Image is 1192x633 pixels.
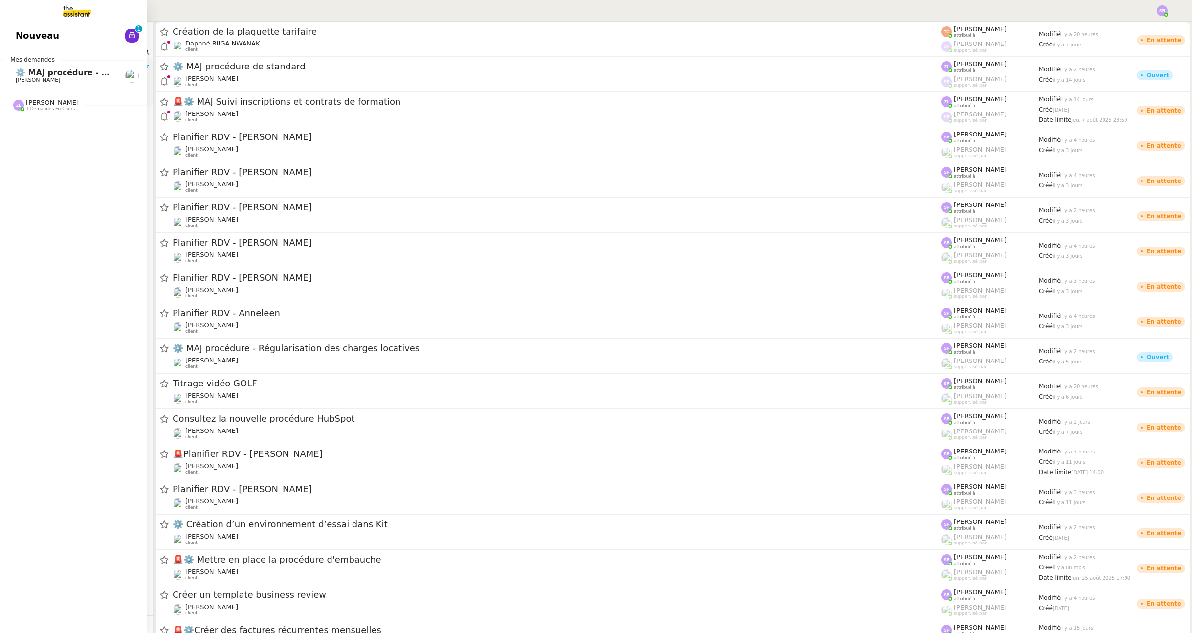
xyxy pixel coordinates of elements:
span: client [185,434,198,440]
span: attribué à [954,455,975,461]
img: svg [941,449,952,459]
span: suppervisé par [954,329,987,335]
span: Créé [1039,458,1053,465]
span: Créé [1039,106,1053,113]
span: il y a 4 heures [1060,314,1095,319]
img: svg [941,202,952,213]
img: users%2FPPrFYTsEAUgQy5cK5MCpqKbOX8K2%2Favatar%2FCapture%20d%E2%80%99e%CC%81cran%202023-06-05%20a%... [941,252,952,263]
app-user-label: attribué à [941,412,1039,425]
div: En attente [1147,530,1181,536]
span: suppervisé par [954,259,987,264]
span: Consultez la nouvelle procédure HubSpot [173,414,941,423]
span: Modifié [1039,313,1060,319]
div: En attente [1147,143,1181,149]
app-user-detailed-label: client [173,497,941,510]
span: suppervisé par [954,364,987,370]
span: Création de la plaquette tarifaire [173,27,941,36]
span: il y a 2 heures [1060,525,1095,530]
span: suppervisé par [954,505,987,511]
span: Créé [1039,564,1053,571]
span: il y a 3 jours [1053,253,1082,259]
app-user-label: suppervisé par [941,75,1039,88]
div: En attente [1147,565,1181,571]
img: users%2FvXkuctLX0wUbD4cA8OSk7KI5fra2%2Favatar%2F858bcb8a-9efe-43bf-b7a6-dc9f739d6e70 [173,111,183,122]
img: svg [941,378,952,389]
div: En attente [1147,495,1181,501]
span: Modifié [1039,172,1060,179]
span: il y a 6 jours [1053,394,1082,400]
span: attribué à [954,385,975,390]
span: Créé [1039,41,1053,48]
img: users%2FC9SBsJ0duuaSgpQFj5LgoEX8n0o2%2Favatar%2Fec9d51b8-9413-4189-adfb-7be4d8c96a3c [173,428,183,439]
span: [PERSON_NAME] [954,392,1007,400]
span: il y a 2 heures [1060,208,1095,213]
img: users%2FPPrFYTsEAUgQy5cK5MCpqKbOX8K2%2Favatar%2FCapture%20d%E2%80%99e%CC%81cran%202023-06-05%20a%... [941,182,952,193]
app-user-label: suppervisé par [941,533,1039,546]
span: Modifié [1039,136,1060,143]
span: il y a 7 jours [1053,430,1082,435]
app-user-label: attribué à [941,483,1039,496]
app-user-detailed-label: client [173,357,941,369]
app-user-detailed-label: client [173,286,941,299]
span: Modifié [1039,242,1060,249]
span: Planifier RDV - [PERSON_NAME] [173,450,941,458]
img: svg [941,41,952,52]
span: suppervisé par [954,118,987,123]
app-user-label: suppervisé par [941,463,1039,475]
span: Modifié [1039,489,1060,496]
img: svg [941,96,952,107]
app-user-detailed-label: client [173,427,941,440]
span: 🚨 [173,96,183,107]
span: client [185,188,198,193]
span: [PERSON_NAME] [954,25,1007,33]
img: svg [941,413,952,424]
span: il y a 3 jours [1053,148,1082,153]
span: attribué à [954,315,975,320]
img: users%2FpftfpH3HWzRMeZpe6E7kXDgO5SJ3%2Favatar%2Fa3cc7090-f8ed-4df9-82e0-3c63ac65f9dd [173,181,183,192]
span: client [185,47,198,52]
app-user-label: suppervisé par [941,251,1039,264]
img: svg [941,132,952,142]
app-user-label: attribué à [941,307,1039,319]
app-user-label: suppervisé par [941,498,1039,511]
span: Nouveau [16,28,59,43]
img: svg [13,100,24,111]
span: Planifier RDV - [PERSON_NAME] [173,238,941,247]
app-user-detailed-label: client [173,40,941,52]
span: [PERSON_NAME] [954,166,1007,173]
img: users%2FPPrFYTsEAUgQy5cK5MCpqKbOX8K2%2Favatar%2FCapture%20d%E2%80%99e%CC%81cran%202023-06-05%20a%... [941,147,952,158]
app-user-detailed-label: client [173,145,941,158]
span: Modifié [1039,554,1060,561]
nz-badge-sup: 1 [135,25,142,32]
span: [PERSON_NAME] [185,216,238,223]
span: [PERSON_NAME] [954,111,1007,118]
span: il y a 14 jours [1053,77,1086,83]
span: [PERSON_NAME] [185,321,238,329]
span: attribué à [954,491,975,496]
span: [PERSON_NAME] [954,307,1007,314]
app-user-label: suppervisé par [941,111,1039,123]
span: Créé [1039,76,1053,83]
app-user-detailed-label: client [173,321,941,334]
span: [PERSON_NAME] [954,95,1007,103]
app-user-detailed-label: client [173,392,941,405]
span: [PERSON_NAME] [954,322,1007,329]
app-user-label: suppervisé par [941,216,1039,229]
span: [DATE] 14:00 [1071,470,1104,475]
span: client [185,117,198,123]
div: En attente [1147,319,1181,325]
span: Créé [1039,217,1053,224]
span: [PERSON_NAME] [16,77,60,83]
span: attribué à [954,279,975,285]
span: client [185,153,198,158]
span: attribué à [954,33,975,38]
span: [PERSON_NAME] [954,357,1007,364]
span: suppervisé par [954,153,987,158]
span: Planifier RDV - [PERSON_NAME] [173,273,941,282]
span: client [185,470,198,475]
span: il y a 2 heures [1060,67,1095,72]
span: [PERSON_NAME] [185,533,238,540]
span: Créé [1039,288,1053,294]
span: suppervisé par [954,294,987,299]
app-user-label: attribué à [941,131,1039,143]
